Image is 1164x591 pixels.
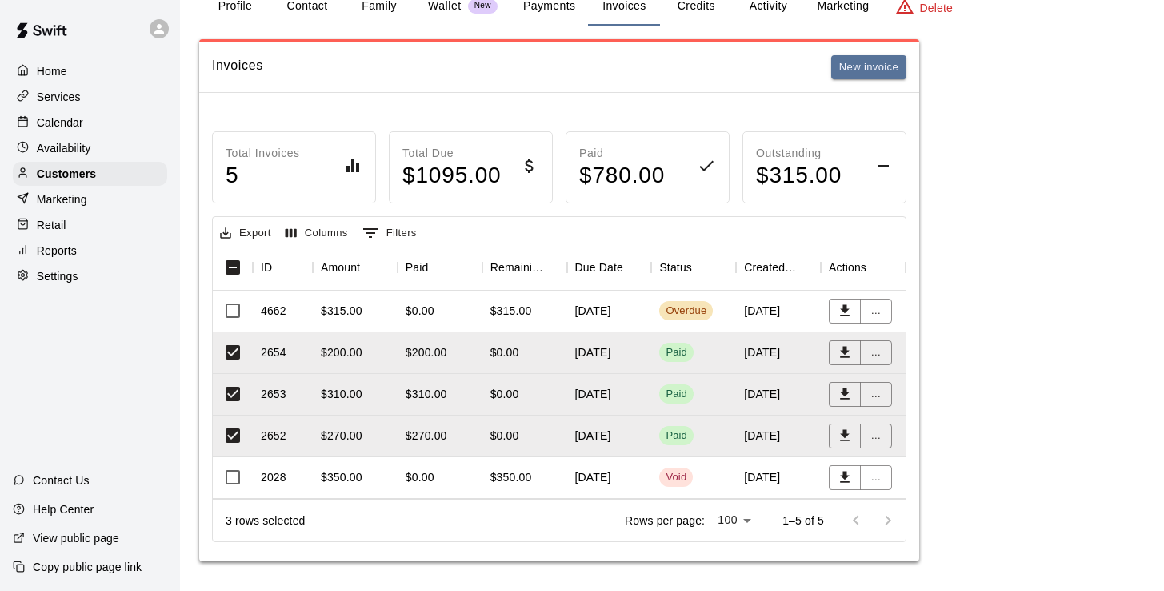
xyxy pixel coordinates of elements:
p: Reports [37,243,77,259]
button: Download PDF [829,465,861,490]
button: Sort [623,256,646,279]
div: [DATE] [567,332,652,374]
div: 3 rows selected [226,513,306,529]
button: ... [860,382,892,407]
div: $200.00 [321,344,362,360]
div: $310.00 [406,386,447,402]
div: Settings [13,264,167,288]
div: $270.00 [406,428,447,444]
h6: Invoices [212,55,263,80]
p: View public page [33,530,119,546]
div: [DATE] [736,457,821,499]
div: ID [253,245,313,290]
p: Help Center [33,501,94,517]
div: 2028 [261,469,286,485]
button: Sort [360,256,382,279]
a: Calendar [13,111,167,135]
a: Customers [13,162,167,186]
p: Retail [37,217,66,233]
h4: $ 780.00 [579,162,665,190]
div: Paid [666,345,687,360]
a: Services [13,85,167,109]
div: $315.00 [321,303,362,319]
button: ... [860,424,892,448]
button: Sort [428,256,450,279]
button: Select columns [282,221,352,246]
div: Amount [313,245,398,290]
h4: $ 315.00 [756,162,842,190]
p: Settings [37,268,78,284]
div: $270.00 [321,428,362,444]
button: Export [216,221,275,246]
div: [DATE] [567,416,652,457]
div: [DATE] [736,416,821,457]
a: Retail [13,213,167,237]
p: Total Invoices [226,145,300,162]
div: Actions [829,245,866,290]
div: Paid [406,245,429,290]
div: $350.00 [490,469,532,485]
p: 1–5 of 5 [782,513,824,529]
h4: 5 [226,162,300,190]
div: 2653 [261,386,286,402]
button: ... [860,465,892,490]
div: $0.00 [406,469,434,485]
div: Remaining [490,245,545,290]
div: $0.00 [406,303,434,319]
div: Amount [321,245,360,290]
div: Reports [13,239,167,263]
div: Home [13,59,167,83]
div: Created On [744,245,798,290]
div: Paid [666,387,687,402]
div: 2652 [261,428,286,444]
button: Sort [545,256,567,279]
div: [DATE] [567,291,652,332]
div: Status [659,245,692,290]
button: Sort [866,256,889,279]
div: $350.00 [321,469,362,485]
p: Marketing [37,191,87,207]
p: Total Due [402,145,502,162]
div: Void [666,470,686,485]
p: Calendar [37,115,83,131]
h4: $ 1095.00 [402,162,502,190]
button: Sort [272,256,294,279]
div: Overdue [666,304,706,319]
button: New invoice [831,55,906,80]
div: [DATE] [567,457,652,499]
span: New [468,1,498,11]
p: Paid [579,145,665,162]
div: Paid [398,245,482,290]
div: 2654 [261,344,286,360]
div: [DATE] [736,291,821,332]
button: Download PDF [829,382,861,407]
button: Show filters [358,220,421,246]
div: Created On [736,245,821,290]
div: [DATE] [567,374,652,416]
p: Copy public page link [33,559,142,575]
div: Paid [666,428,687,444]
p: Services [37,89,81,105]
button: ... [860,340,892,365]
div: Due Date [575,245,623,290]
div: 4662 [261,303,286,319]
div: [DATE] [736,332,821,374]
div: $0.00 [490,386,519,402]
div: $310.00 [321,386,362,402]
div: Due Date [567,245,652,290]
div: ID [261,245,272,290]
button: Download PDF [829,340,861,365]
p: Availability [37,140,91,156]
a: Availability [13,136,167,160]
p: Contact Us [33,472,90,488]
div: [DATE] [736,374,821,416]
p: Home [37,63,67,79]
p: Customers [37,166,96,182]
a: Marketing [13,187,167,211]
div: $200.00 [406,344,447,360]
